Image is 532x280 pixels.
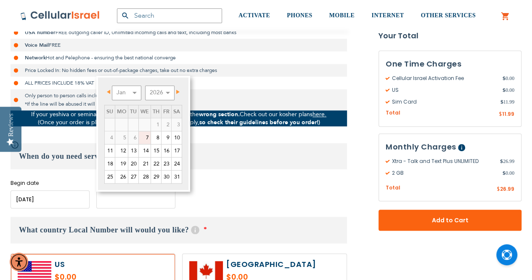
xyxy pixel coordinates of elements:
[500,98,514,106] span: 11.99
[96,190,175,208] input: MM/DD/YYYY
[115,157,128,170] a: 19
[378,29,521,42] strong: Your Total
[503,75,506,82] span: $
[406,216,494,225] span: Add to Cart
[371,12,404,19] span: INTERNET
[49,42,61,48] span: FREE
[386,157,500,165] span: Xtra - Talk and Text Plus UNLIMITED
[105,144,115,157] a: 11
[378,210,521,231] button: Add to Cart
[11,143,347,169] h3: When do you need service?
[500,157,503,165] span: $
[329,12,355,19] span: MOBILE
[238,12,270,19] span: ACTIVATE
[172,131,182,144] a: 10
[500,185,514,192] span: 26.99
[105,171,115,183] a: 25
[11,64,347,77] li: Price Locked In: No hidden fees or out-of-package charges, take out no extra charges
[139,144,151,157] a: 14
[25,29,56,36] strong: USA number
[161,131,171,144] a: 9
[458,144,465,151] span: Help
[151,171,161,183] a: 29
[500,157,514,165] span: 26.99
[25,42,49,48] strong: Voice Mail
[105,87,116,97] a: Prev
[151,157,161,170] a: 22
[104,131,115,144] td: minimum 5 days rental Or minimum 4 months on Long term plans
[386,75,503,82] span: Cellular Israel Activation Fee
[56,29,236,36] span: FREE outgoing caller ID, Unlimited incoming calls and text, including most banks
[107,90,110,94] span: Prev
[115,131,128,144] td: minimum 5 days rental Or minimum 4 months on Long term plans
[500,98,503,106] span: $
[151,131,161,144] a: 8
[151,144,161,157] a: 15
[11,179,90,187] label: Begin date
[128,144,138,157] a: 13
[421,12,476,19] span: OTHER SERVICES
[176,90,180,94] span: Next
[117,8,222,23] input: Search
[172,157,182,170] a: 24
[497,186,500,193] span: $
[287,12,312,19] span: PHONES
[105,157,115,170] a: 18
[172,144,182,157] a: 17
[161,157,171,170] a: 23
[503,169,506,177] span: $
[161,144,171,157] a: 16
[7,113,15,136] div: Reviews
[171,87,181,97] a: Next
[386,58,514,70] h3: One Time Charges
[503,86,514,94] span: 0.00
[386,184,400,192] span: Total
[145,85,175,100] select: Select year
[128,171,138,183] a: 27
[115,171,128,183] a: 26
[502,110,514,117] span: 11.99
[20,11,100,21] img: Cellular Israel Logo
[191,226,199,234] span: Help
[105,131,115,144] span: 4
[139,131,151,144] a: 7
[25,54,46,61] strong: Network
[115,144,128,157] a: 12
[128,131,138,144] td: minimum 5 days rental Or minimum 4 months on Long term plans
[199,118,320,126] strong: so check their guidelines before you order!)
[386,98,500,106] span: Sim Card
[172,171,182,183] a: 31
[11,190,90,208] input: MM/DD/YYYY
[139,157,151,170] a: 21
[161,171,171,183] a: 30
[312,110,326,118] a: here.
[503,169,514,177] span: 0.00
[386,169,503,177] span: 2 GB
[386,109,400,117] span: Total
[19,226,189,234] span: What country Local Number will would you like?
[11,89,347,110] li: Only person to person calls included [not including hot lines] *If the line will be abused it wil...
[139,171,151,183] a: 28
[386,86,503,94] span: US
[128,157,138,170] a: 20
[10,253,28,271] div: Accessibility Menu
[112,85,141,100] select: Select month
[503,75,514,82] span: 0.00
[386,141,456,152] span: Monthly Charges
[499,111,502,118] span: $
[11,77,347,89] li: ALL PRICES INCLUDE 18% VAT
[115,131,128,144] span: 5
[128,131,138,144] span: 6
[46,54,176,61] span: Hot and Pelephone - ensuring the best national converge
[503,86,506,94] span: $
